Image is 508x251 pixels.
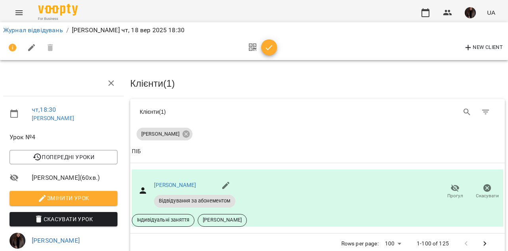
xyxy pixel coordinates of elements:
[132,147,141,156] div: Sort
[462,41,505,54] button: New Client
[10,132,117,142] span: Урок №4
[465,7,476,18] img: f89be27eda976fa4c895a2fb1f81adfc.JPG
[16,193,111,203] span: Змінити урок
[3,25,505,35] nav: breadcrumb
[130,78,505,89] h3: Клієнти ( 1 )
[10,212,117,226] button: Скасувати Урок
[137,128,192,140] div: [PERSON_NAME]
[32,115,74,121] a: [PERSON_NAME]
[132,216,194,224] span: Індивідуальні заняття
[132,147,141,156] div: ПІБ
[130,99,505,125] div: Table Toolbar
[471,181,503,203] button: Скасувати
[198,216,246,224] span: [PERSON_NAME]
[32,237,80,244] a: [PERSON_NAME]
[154,197,235,204] span: Відвідування за абонементом
[10,3,29,22] button: Menu
[10,191,117,205] button: Змінити урок
[38,4,78,16] img: Voopty Logo
[458,103,477,122] button: Search
[66,25,69,35] li: /
[10,233,25,249] img: f89be27eda976fa4c895a2fb1f81adfc.JPG
[32,106,56,113] a: чт , 18:30
[447,193,463,199] span: Прогул
[417,240,449,248] p: 1-100 of 125
[484,5,498,20] button: UA
[464,43,503,53] span: New Client
[341,240,379,248] p: Rows per page:
[72,25,185,35] p: [PERSON_NAME] чт, 18 вер 2025 18:30
[382,238,404,249] div: 100
[132,147,503,156] span: ПІБ
[3,26,63,34] a: Журнал відвідувань
[16,214,111,224] span: Скасувати Урок
[10,150,117,164] button: Попередні уроки
[137,130,184,138] span: [PERSON_NAME]
[476,193,499,199] span: Скасувати
[439,181,471,203] button: Прогул
[154,182,196,188] a: [PERSON_NAME]
[16,152,111,162] span: Попередні уроки
[140,108,312,116] div: Клієнти ( 1 )
[476,103,495,122] button: Фільтр
[487,8,495,17] span: UA
[38,16,78,21] span: For Business
[32,173,117,183] span: [PERSON_NAME] ( 60 хв. )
